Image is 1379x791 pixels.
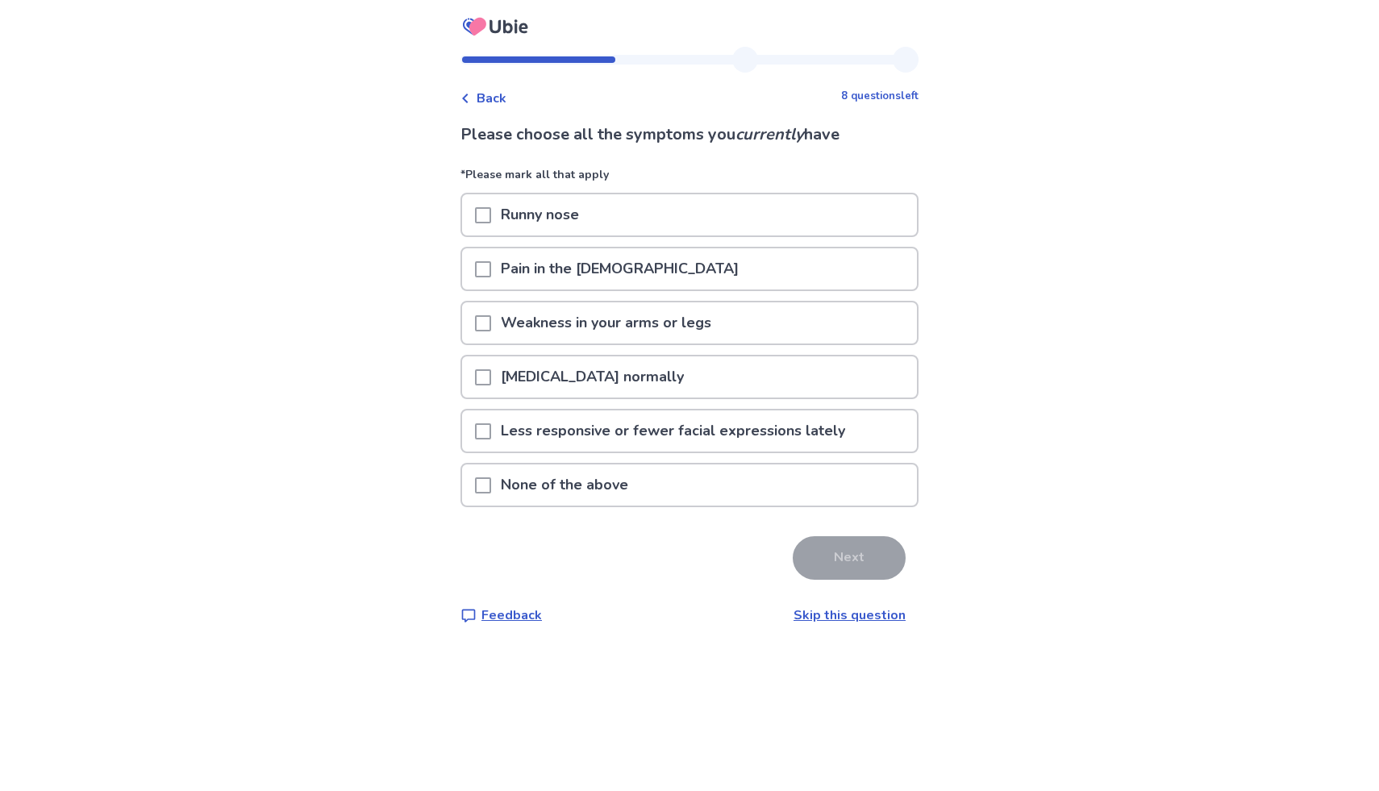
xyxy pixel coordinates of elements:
[793,536,906,580] button: Next
[491,302,721,343] p: Weakness in your arms or legs
[491,194,589,235] p: Runny nose
[735,123,804,145] i: currently
[491,464,638,506] p: None of the above
[481,606,542,625] p: Feedback
[491,410,855,452] p: Less responsive or fewer facial expressions lately
[460,123,919,147] p: Please choose all the symptoms you have
[491,248,748,289] p: Pain in the [DEMOGRAPHIC_DATA]
[460,606,542,625] a: Feedback
[460,166,919,193] p: *Please mark all that apply
[477,89,506,108] span: Back
[841,89,919,105] p: 8 questions left
[491,356,694,398] p: [MEDICAL_DATA] normally
[794,606,906,624] a: Skip this question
